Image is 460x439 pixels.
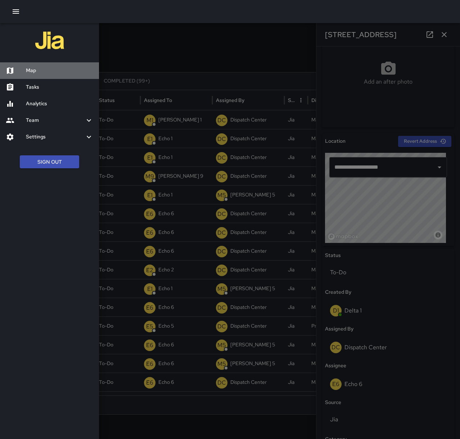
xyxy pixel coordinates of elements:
h6: Analytics [26,100,93,108]
h6: Settings [26,133,85,141]
button: Sign Out [20,155,79,169]
h6: Team [26,116,85,124]
h6: Tasks [26,83,93,91]
img: jia-logo [35,26,64,55]
h6: Map [26,67,93,75]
